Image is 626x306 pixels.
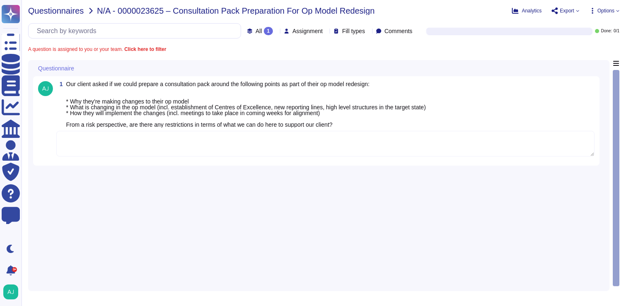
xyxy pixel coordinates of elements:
button: Analytics [512,7,542,14]
span: Questionnaires [28,7,84,15]
span: Comments [385,28,413,34]
span: A question is assigned to you or your team. [28,47,166,52]
img: user [3,284,18,299]
button: user [2,283,24,301]
span: 1 [56,81,63,87]
span: Assignment [292,28,323,34]
span: N/A - 0000023625 – Consultation Pack Preparation For Op Model Redesign [97,7,375,15]
span: Questionnaire [38,65,74,71]
span: Export [560,8,574,13]
span: 0 / 1 [614,29,619,33]
span: All [256,28,262,34]
span: Analytics [522,8,542,13]
span: Fill types [342,28,365,34]
div: 1 [264,27,273,35]
span: Our client asked if we could prepare a consultation pack around the following points as part of t... [66,81,426,128]
img: user [38,81,53,96]
span: Done: [601,29,612,33]
b: Click here to filter [123,46,166,52]
span: Options [597,8,614,13]
div: 9+ [12,267,17,272]
input: Search by keywords [33,24,241,38]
